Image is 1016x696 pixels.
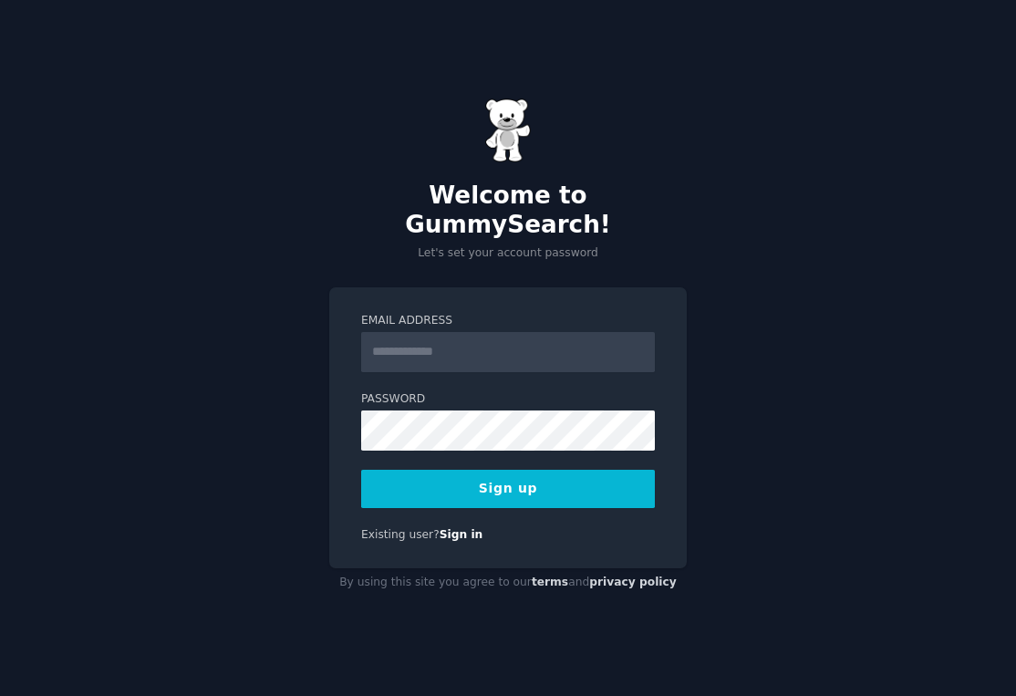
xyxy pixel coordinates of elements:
[440,528,483,541] a: Sign in
[329,568,687,597] div: By using this site you agree to our and
[361,313,655,329] label: Email Address
[329,245,687,262] p: Let's set your account password
[589,576,677,588] a: privacy policy
[361,470,655,508] button: Sign up
[329,182,687,239] h2: Welcome to GummySearch!
[532,576,568,588] a: terms
[361,528,440,541] span: Existing user?
[361,391,655,408] label: Password
[485,99,531,162] img: Gummy Bear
